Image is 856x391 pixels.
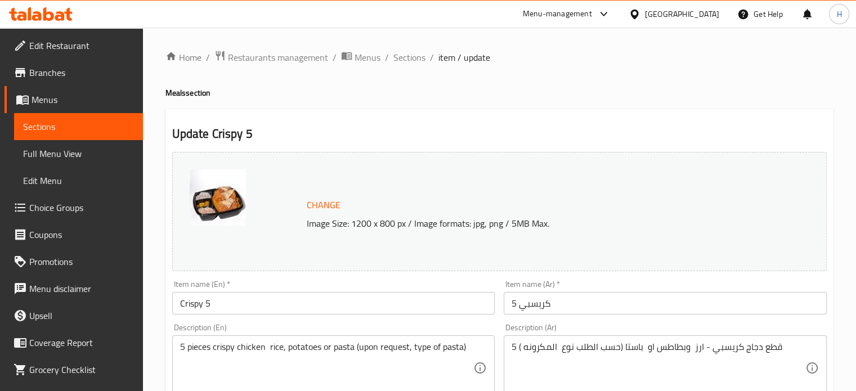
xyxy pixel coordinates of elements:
span: item / update [438,51,490,64]
h4: Meals section [165,87,833,98]
span: Menus [355,51,380,64]
span: Upsell [29,309,134,322]
span: Sections [23,120,134,133]
div: Menu-management [523,7,592,21]
span: Edit Restaurant [29,39,134,52]
span: Menus [32,93,134,106]
a: Menus [341,50,380,65]
a: Restaurants management [214,50,328,65]
input: Enter name En [172,292,495,314]
a: Edit Restaurant [5,32,143,59]
span: Branches [29,66,134,79]
a: Promotions [5,248,143,275]
a: Menus [5,86,143,113]
a: Upsell [5,302,143,329]
li: / [430,51,434,64]
h2: Update Crispy 5 [172,125,827,142]
span: Restaurants management [228,51,328,64]
a: Menu disclaimer [5,275,143,302]
button: Change [302,194,345,217]
span: Coverage Report [29,336,134,349]
div: [GEOGRAPHIC_DATA] [645,8,719,20]
input: Enter name Ar [504,292,827,314]
span: Edit Menu [23,174,134,187]
span: H [836,8,841,20]
li: / [333,51,337,64]
a: Full Menu View [14,140,143,167]
a: Coupons [5,221,143,248]
li: / [206,51,210,64]
li: / [385,51,389,64]
a: Edit Menu [14,167,143,194]
p: Image Size: 1200 x 800 px / Image formats: jpg, png / 5MB Max. [302,217,767,230]
a: Choice Groups [5,194,143,221]
img: Picture1638925948348258670.jpg [190,169,246,226]
span: Choice Groups [29,201,134,214]
a: Sections [14,113,143,140]
nav: breadcrumb [165,50,833,65]
span: Change [307,197,340,213]
span: Grocery Checklist [29,363,134,376]
a: Coverage Report [5,329,143,356]
a: Sections [393,51,425,64]
a: Grocery Checklist [5,356,143,383]
span: Promotions [29,255,134,268]
span: Menu disclaimer [29,282,134,295]
span: Coupons [29,228,134,241]
a: Branches [5,59,143,86]
span: Full Menu View [23,147,134,160]
a: Home [165,51,201,64]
